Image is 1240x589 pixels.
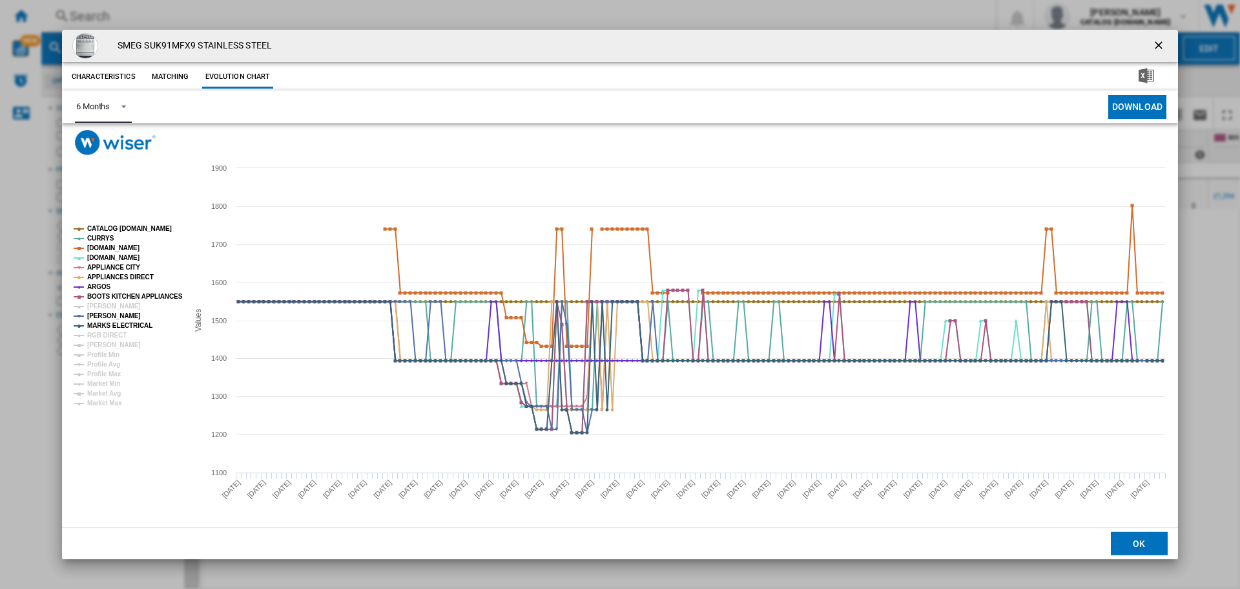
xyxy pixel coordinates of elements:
tspan: [DATE] [826,478,847,500]
tspan: [DOMAIN_NAME] [87,254,139,261]
tspan: 1900 [211,164,227,172]
img: excel-24x24.png [1139,68,1154,83]
tspan: [DATE] [523,478,544,500]
button: getI18NText('BUTTONS.CLOSE_DIALOG') [1147,33,1173,59]
tspan: 1100 [211,469,227,477]
tspan: [DATE] [347,478,368,500]
tspan: [DATE] [876,478,898,500]
tspan: [DATE] [927,478,948,500]
ng-md-icon: getI18NText('BUTTONS.CLOSE_DIALOG') [1152,39,1168,54]
tspan: MARKS ELECTRICAL [87,322,152,329]
tspan: [DATE] [1079,478,1100,500]
img: 10216204 [72,33,98,59]
tspan: Market Max [87,400,122,407]
tspan: [DATE] [1129,478,1150,500]
tspan: [DATE] [1003,478,1024,500]
tspan: [DATE] [953,478,974,500]
tspan: [DATE] [473,478,494,500]
tspan: 1200 [211,431,227,438]
tspan: CATALOG [DOMAIN_NAME] [87,225,172,232]
tspan: [DATE] [902,478,923,500]
tspan: [DATE] [448,478,469,500]
tspan: [DATE] [801,478,822,500]
tspan: [DATE] [650,478,671,500]
tspan: [DATE] [1104,478,1125,500]
button: Evolution chart [202,65,274,89]
tspan: [DATE] [1028,478,1049,500]
tspan: CURRYS [87,235,114,242]
tspan: [DATE] [750,478,772,500]
tspan: [DATE] [372,478,393,500]
tspan: ARGOS [87,283,111,290]
tspan: [DATE] [296,478,318,500]
tspan: APPLIANCE CITY [87,264,140,271]
h4: SMEG SUK91MFX9 STAINLESS STEEL [111,39,272,52]
tspan: APPLIANCES DIRECT [87,273,154,281]
md-dialog: Product popup [62,30,1178,560]
tspan: [DATE] [548,478,570,500]
tspan: [DATE] [700,478,721,500]
tspan: [DATE] [397,478,418,500]
tspan: 1300 [211,392,227,400]
img: logo_wiser_300x94.png [75,130,156,155]
tspan: 1400 [211,354,227,362]
tspan: BOOTS KITCHEN APPLIANCES [87,293,183,300]
tspan: [DATE] [322,478,343,500]
tspan: 1800 [211,202,227,210]
tspan: [DATE] [776,478,797,500]
button: Download in Excel [1118,65,1175,89]
tspan: RGB DIRECT [87,332,127,339]
tspan: [DATE] [625,478,646,500]
tspan: Profile Avg [87,361,120,368]
tspan: Values [194,309,203,332]
tspan: [DATE] [422,478,444,500]
tspan: [DATE] [851,478,873,500]
tspan: [DATE] [220,478,242,500]
tspan: [DATE] [978,478,999,500]
tspan: [DATE] [675,478,696,500]
tspan: [DATE] [498,478,519,500]
button: OK [1111,532,1168,555]
tspan: Market Avg [87,390,121,397]
tspan: Market Min [87,380,120,387]
tspan: Profile Min [87,351,119,358]
button: Download [1108,95,1166,119]
button: Characteristics [68,65,139,89]
tspan: [DATE] [725,478,747,500]
tspan: [DATE] [245,478,267,500]
tspan: 1500 [211,317,227,325]
tspan: [PERSON_NAME] [87,303,141,310]
button: Matching [142,65,199,89]
tspan: [DATE] [599,478,620,500]
tspan: 1700 [211,241,227,248]
tspan: Profile Max [87,370,121,378]
tspan: [PERSON_NAME] [87,341,141,348]
tspan: [DATE] [573,478,595,500]
tspan: 1600 [211,279,227,286]
tspan: [DATE] [271,478,293,500]
tspan: [DATE] [1053,478,1075,500]
div: 6 Months [76,102,110,111]
tspan: [DOMAIN_NAME] [87,244,139,252]
tspan: [PERSON_NAME] [87,312,141,319]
